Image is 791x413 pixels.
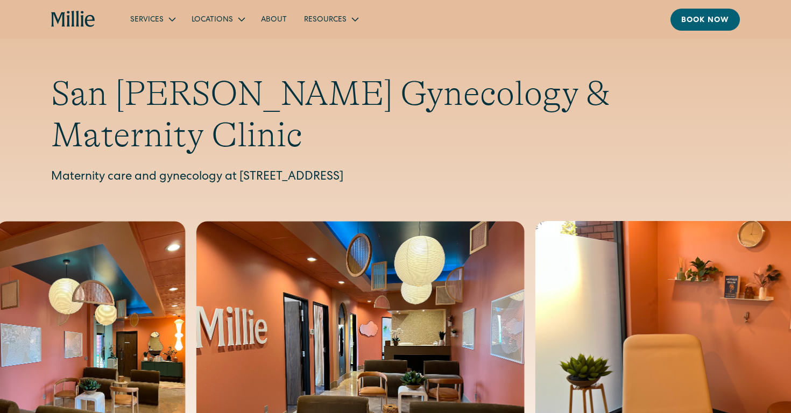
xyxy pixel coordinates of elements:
h1: San [PERSON_NAME] Gynecology & Maternity Clinic [51,73,740,156]
div: Resources [304,15,347,26]
div: Services [130,15,164,26]
div: Locations [192,15,233,26]
a: About [252,10,295,28]
a: Book now [670,9,740,31]
div: Book now [681,15,729,26]
a: home [51,11,96,28]
div: Services [122,10,183,28]
p: Maternity care and gynecology at [STREET_ADDRESS] [51,169,740,187]
div: Resources [295,10,366,28]
div: Locations [183,10,252,28]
